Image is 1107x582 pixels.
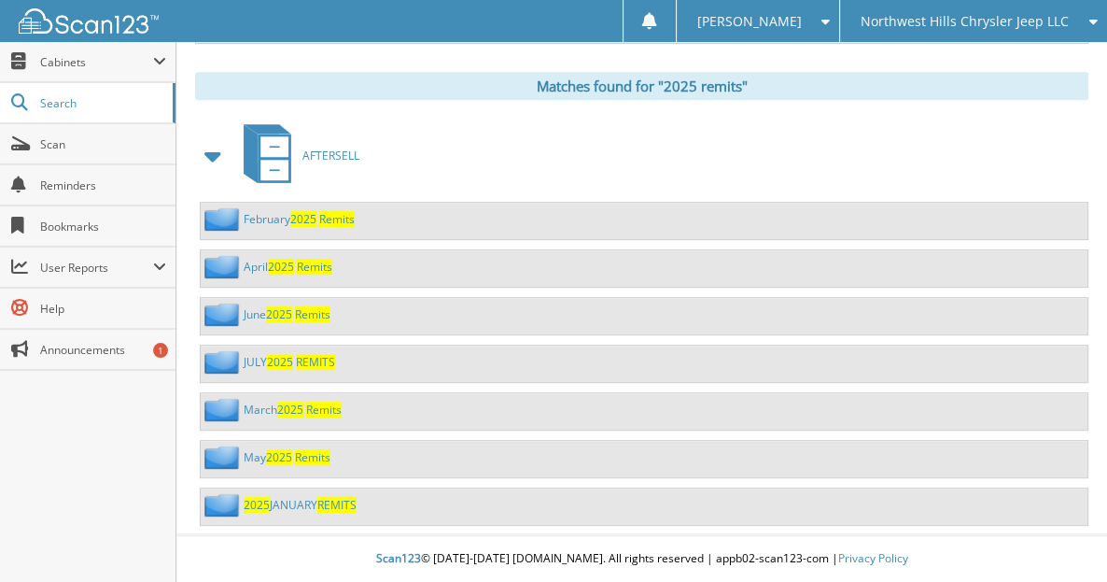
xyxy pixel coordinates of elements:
[244,402,342,418] a: March2025 Remits
[153,343,168,358] div: 1
[317,497,357,513] span: REMITS
[204,350,244,374] img: folder2.png
[267,354,293,370] span: 2025
[204,303,244,326] img: folder2.png
[696,16,801,27] span: [PERSON_NAME]
[232,119,359,192] a: AFTERSELL
[244,211,355,227] a: February2025 Remits
[838,550,908,566] a: Privacy Policy
[296,354,335,370] span: REMITS
[204,255,244,278] img: folder2.png
[268,259,294,275] span: 2025
[244,354,335,370] a: JULY2025 REMITS
[204,207,244,231] img: folder2.png
[295,306,330,322] span: Remits
[40,95,163,111] span: Search
[19,8,159,34] img: scan123-logo-white.svg
[277,402,303,418] span: 2025
[40,177,166,193] span: Reminders
[195,72,1088,100] div: Matches found for "2025 remits"
[297,259,332,275] span: Remits
[295,449,330,465] span: Remits
[266,449,292,465] span: 2025
[319,211,355,227] span: Remits
[306,402,342,418] span: Remits
[40,136,166,152] span: Scan
[244,259,332,275] a: April2025 Remits
[376,550,421,566] span: Scan123
[302,148,359,163] span: AFTERSELL
[266,306,292,322] span: 2025
[40,219,166,234] span: Bookmarks
[861,16,1069,27] span: Northwest Hills Chrysler Jeep LLC
[204,398,244,421] img: folder2.png
[40,260,153,276] span: User Reports
[204,446,244,469] img: folder2.png
[40,54,153,70] span: Cabinets
[244,497,270,513] span: 2025
[244,306,330,322] a: June2025 Remits
[244,449,330,465] a: May2025 Remits
[244,497,357,513] a: 2025JANUARYREMITS
[290,211,316,227] span: 2025
[176,536,1107,582] div: © [DATE]-[DATE] [DOMAIN_NAME]. All rights reserved | appb02-scan123-com |
[40,301,166,317] span: Help
[204,493,244,517] img: folder2.png
[40,342,166,358] span: Announcements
